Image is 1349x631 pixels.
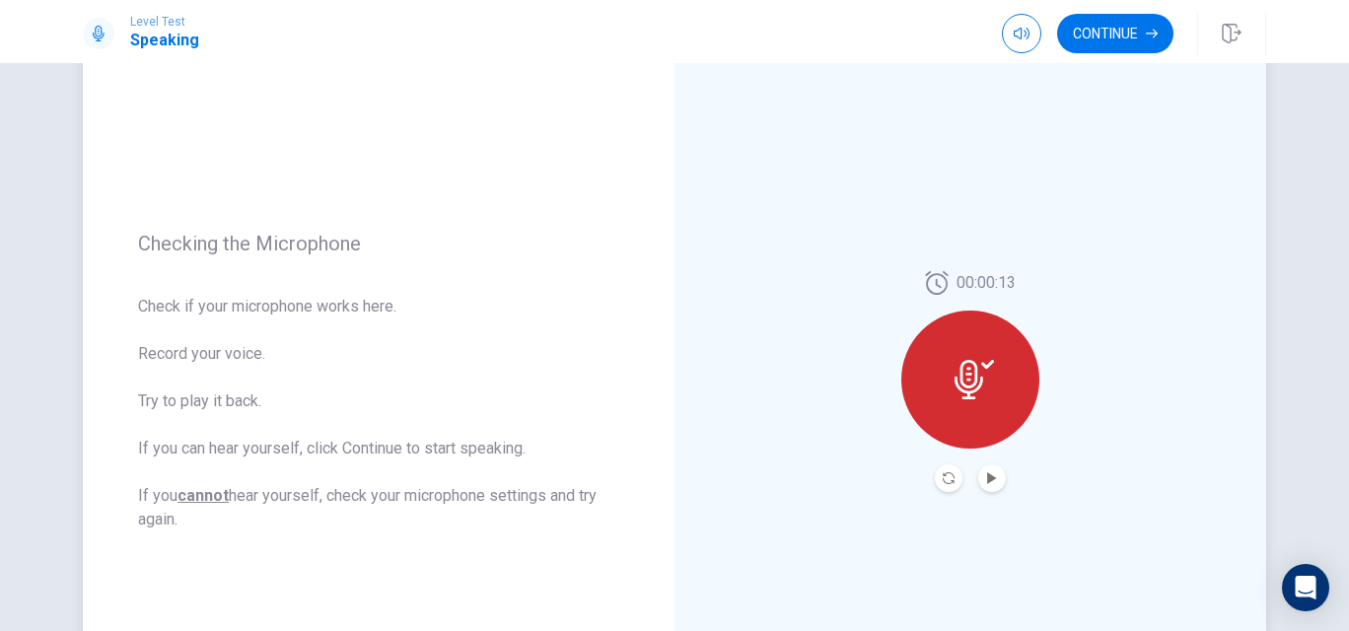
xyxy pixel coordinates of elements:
button: Play Audio [978,464,1006,492]
button: Record Again [935,464,962,492]
div: Open Intercom Messenger [1282,564,1329,611]
span: Checking the Microphone [138,232,619,255]
u: cannot [177,486,229,505]
span: Level Test [130,15,199,29]
h1: Speaking [130,29,199,52]
span: 00:00:13 [957,271,1016,295]
button: Continue [1057,14,1173,53]
span: Check if your microphone works here. Record your voice. Try to play it back. If you can hear your... [138,295,619,531]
